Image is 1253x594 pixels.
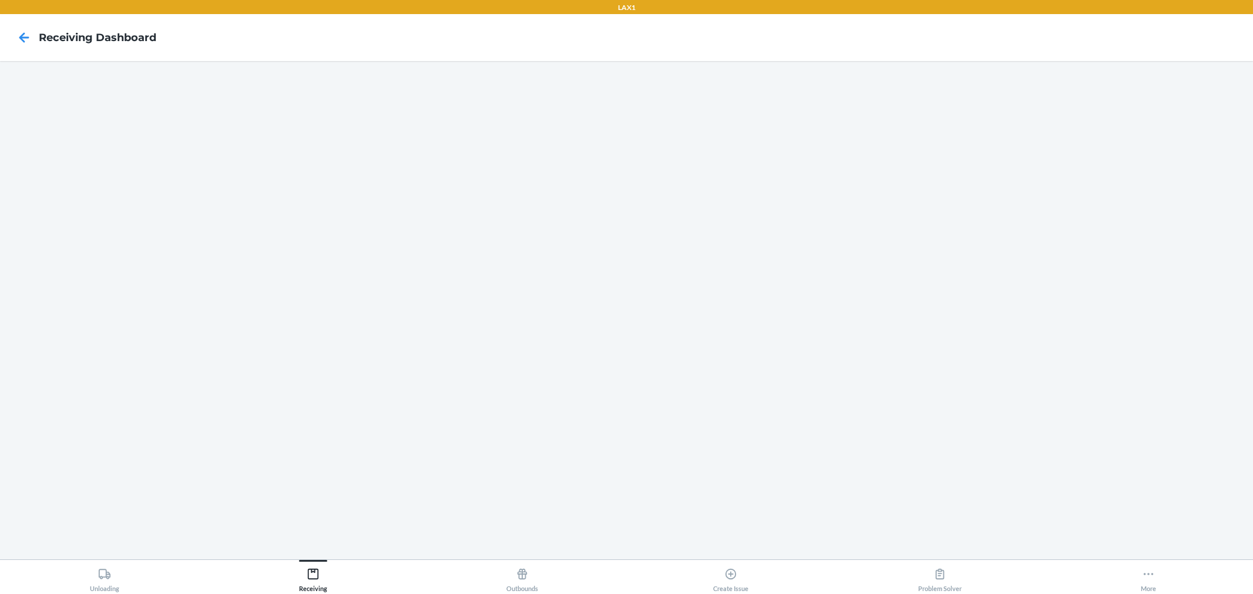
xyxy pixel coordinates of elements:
[506,563,538,592] div: Outbounds
[9,70,1244,550] iframe: Receiving dashboard
[618,2,636,13] p: LAX1
[627,560,836,592] button: Create Issue
[39,30,156,45] h4: Receiving dashboard
[209,560,418,592] button: Receiving
[713,563,748,592] div: Create Issue
[90,563,119,592] div: Unloading
[299,563,327,592] div: Receiving
[1141,563,1156,592] div: More
[835,560,1044,592] button: Problem Solver
[918,563,962,592] div: Problem Solver
[418,560,627,592] button: Outbounds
